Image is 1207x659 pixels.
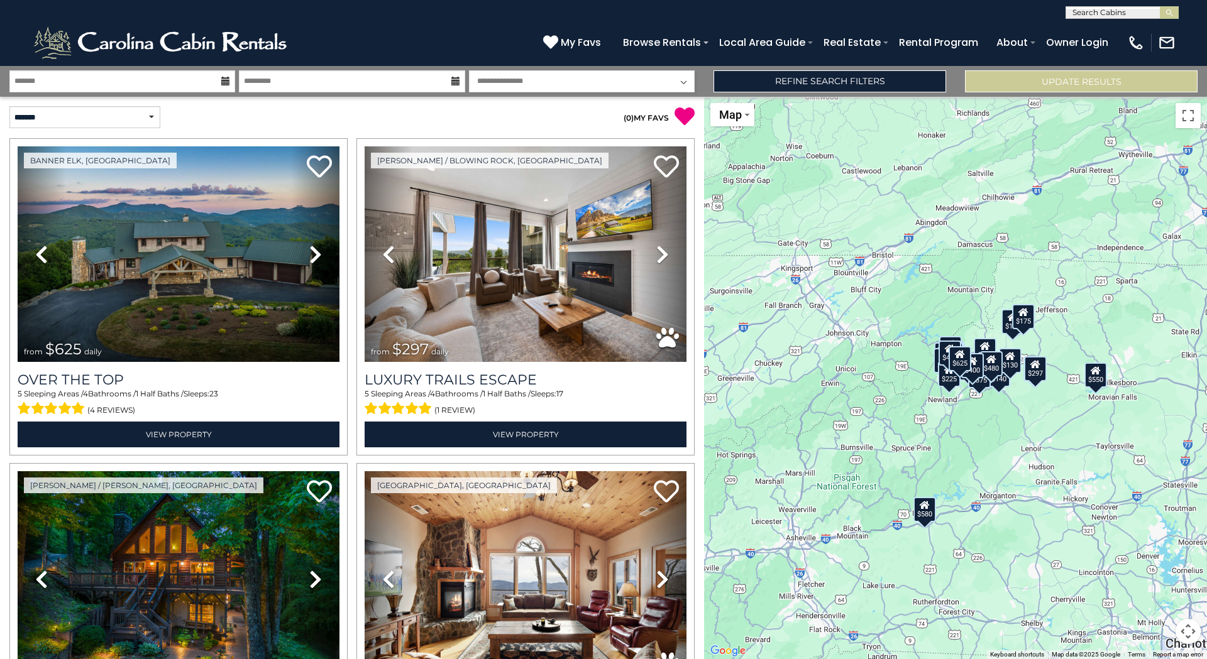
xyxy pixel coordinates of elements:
a: (0)MY FAVS [624,113,669,123]
span: from [371,347,390,356]
button: Update Results [965,70,1198,92]
button: Map camera controls [1176,619,1201,644]
a: Local Area Guide [713,31,812,53]
div: $230 [934,347,956,373]
div: Sleeping Areas / Bathrooms / Sleeps: [18,388,339,418]
span: (4 reviews) [87,402,135,418]
span: $297 [392,340,429,358]
span: (1 review) [434,402,475,418]
div: $400 [961,352,984,378]
a: [PERSON_NAME] / Blowing Rock, [GEOGRAPHIC_DATA] [371,153,609,168]
span: My Favs [561,35,601,50]
a: Banner Elk, [GEOGRAPHIC_DATA] [24,153,177,168]
span: 4 [83,389,88,398]
button: Change map style [710,103,754,126]
div: $225 [938,362,961,387]
span: 1 Half Baths / [483,389,531,398]
div: Sleeping Areas / Bathrooms / Sleeps: [365,388,686,418]
img: phone-regular-white.png [1127,34,1145,52]
span: 4 [430,389,435,398]
a: Add to favorites [307,154,332,181]
a: Add to favorites [654,479,679,506]
img: mail-regular-white.png [1158,34,1176,52]
a: Owner Login [1040,31,1115,53]
span: Map data ©2025 Google [1052,651,1120,658]
a: Over The Top [18,371,339,388]
span: 23 [209,389,218,398]
span: 17 [556,389,563,398]
span: daily [84,347,102,356]
a: View Property [365,422,686,447]
span: from [24,347,43,356]
div: $130 [999,348,1022,373]
a: [PERSON_NAME] / [PERSON_NAME], [GEOGRAPHIC_DATA] [24,477,263,493]
div: $349 [974,338,996,363]
button: Keyboard shortcuts [990,650,1044,659]
span: 5 [18,389,22,398]
div: $175 [1012,303,1035,329]
span: 0 [626,113,631,123]
div: $140 [988,361,1010,386]
a: My Favs [543,35,604,51]
a: Add to favorites [307,479,332,506]
a: Open this area in Google Maps (opens a new window) [707,643,749,659]
div: $580 [913,496,936,521]
div: $125 [939,335,962,361]
a: Browse Rentals [617,31,707,53]
span: ( ) [624,113,634,123]
img: thumbnail_167153549.jpeg [18,146,339,362]
div: $425 [939,340,961,365]
a: Terms [1128,651,1145,658]
img: White-1-2.png [31,24,292,62]
a: View Property [18,422,339,447]
a: Real Estate [817,31,887,53]
span: 1 Half Baths / [136,389,184,398]
span: $625 [45,340,82,358]
a: Luxury Trails Escape [365,371,686,388]
div: $375 [968,362,991,388]
a: [GEOGRAPHIC_DATA], [GEOGRAPHIC_DATA] [371,477,557,493]
span: 5 [365,389,369,398]
div: $550 [1084,362,1107,387]
div: $175 [1001,309,1024,334]
div: $625 [949,346,971,371]
div: $480 [980,351,1003,376]
a: Report a map error [1153,651,1203,658]
span: daily [431,347,449,356]
a: Add to favorites [654,154,679,181]
div: $297 [1024,356,1047,381]
button: Toggle fullscreen view [1176,103,1201,128]
a: Rental Program [893,31,984,53]
img: Google [707,643,749,659]
span: Map [719,108,742,121]
img: thumbnail_168695581.jpeg [365,146,686,362]
a: Refine Search Filters [714,70,946,92]
a: About [990,31,1034,53]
